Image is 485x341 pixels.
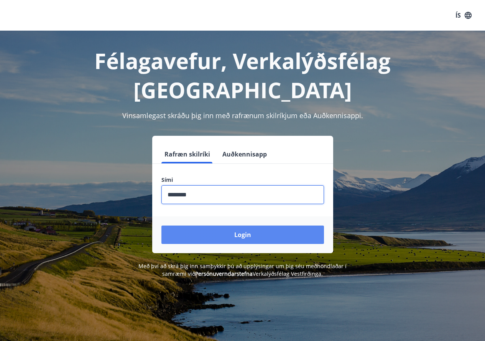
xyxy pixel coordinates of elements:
[9,46,476,104] h1: Félagavefur, Verkalýðsfélag [GEOGRAPHIC_DATA]
[451,8,476,22] button: ÍS
[161,226,324,244] button: Login
[138,262,347,277] span: Með því að skrá þig inn samþykkir þú að upplýsingar um þig séu meðhöndlaðar í samræmi við Verkalý...
[195,270,253,277] a: Persónuverndarstefna
[161,145,213,163] button: Rafræn skilríki
[122,111,363,120] span: Vinsamlegast skráðu þig inn með rafrænum skilríkjum eða Auðkennisappi.
[219,145,270,163] button: Auðkennisapp
[161,176,324,184] label: Sími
